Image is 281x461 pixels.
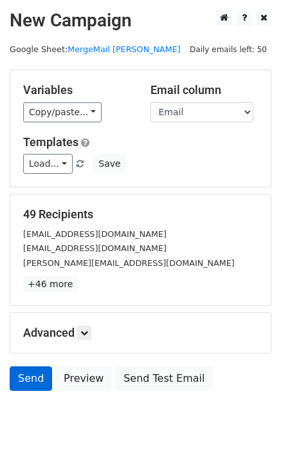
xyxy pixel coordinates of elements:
[217,399,281,461] iframe: Chat Widget
[150,83,258,97] h5: Email column
[10,10,271,32] h2: New Campaign
[185,44,271,54] a: Daily emails left: 50
[23,83,131,97] h5: Variables
[23,229,167,239] small: [EMAIL_ADDRESS][DOMAIN_NAME]
[10,44,181,54] small: Google Sheet:
[23,258,235,268] small: [PERSON_NAME][EMAIL_ADDRESS][DOMAIN_NAME]
[23,135,78,149] a: Templates
[10,366,52,391] a: Send
[55,366,112,391] a: Preview
[23,326,258,340] h5: Advanced
[23,154,73,174] a: Load...
[23,243,167,253] small: [EMAIL_ADDRESS][DOMAIN_NAME]
[93,154,126,174] button: Save
[23,276,77,292] a: +46 more
[23,102,102,122] a: Copy/paste...
[115,366,213,391] a: Send Test Email
[23,207,258,221] h5: 49 Recipients
[68,44,181,54] a: MergeMail [PERSON_NAME]
[185,42,271,57] span: Daily emails left: 50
